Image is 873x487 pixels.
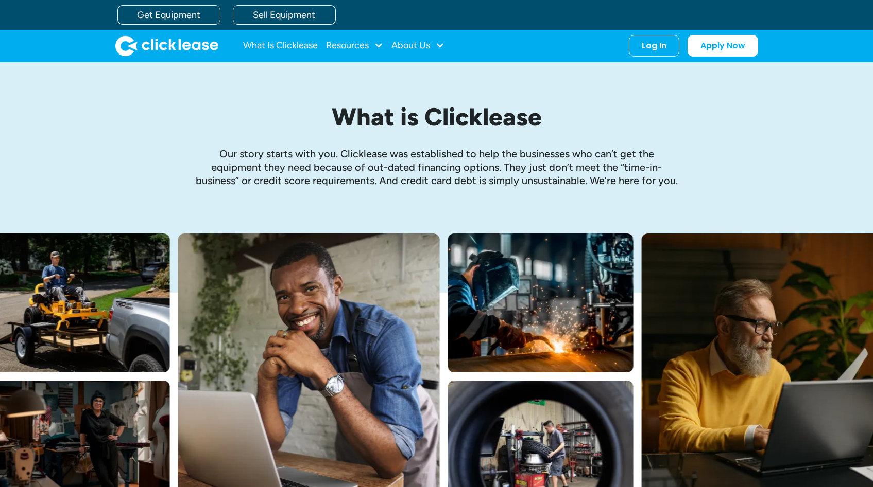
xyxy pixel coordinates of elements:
[195,147,679,187] p: Our story starts with you. Clicklease was established to help the businesses who can’t get the eq...
[391,35,444,56] div: About Us
[642,41,666,51] div: Log In
[115,35,218,56] a: home
[243,35,318,56] a: What Is Clicklease
[688,35,758,57] a: Apply Now
[195,103,679,131] h1: What is Clicklease
[117,5,220,25] a: Get Equipment
[326,35,383,56] div: Resources
[448,233,634,372] img: A welder in a large mask working on a large pipe
[115,35,218,56] img: Clicklease logo
[233,5,336,25] a: Sell Equipment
